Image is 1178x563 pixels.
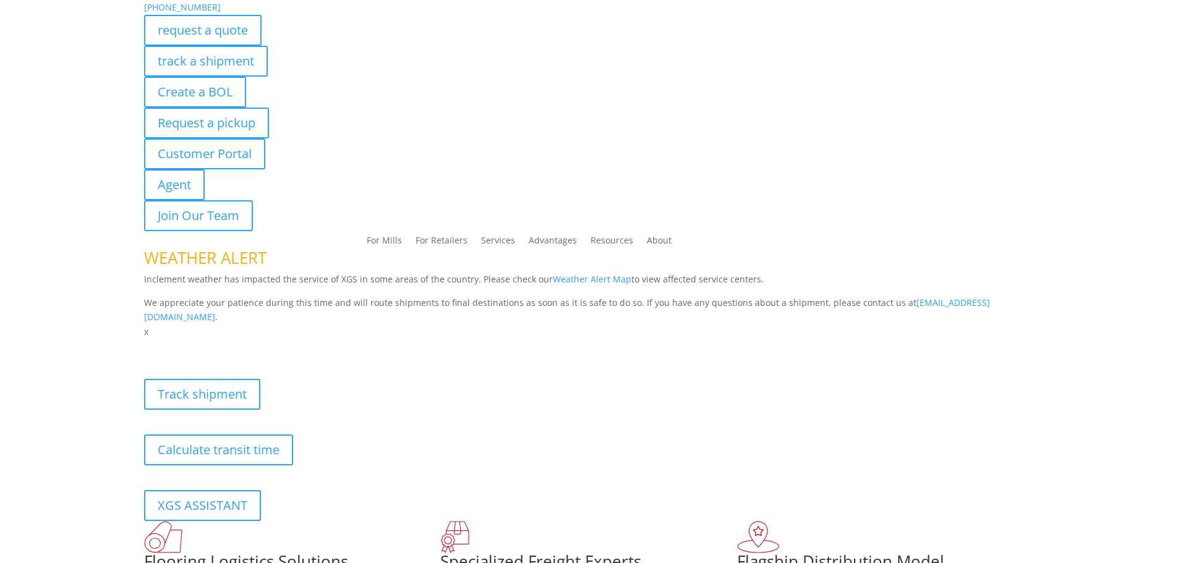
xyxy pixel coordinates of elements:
a: Agent [144,169,205,200]
a: Weather Alert Map [553,273,631,285]
a: Track shipment [144,379,260,410]
a: Request a pickup [144,108,269,138]
p: x [144,324,1035,339]
a: Create a BOL [144,77,246,108]
a: Services [481,236,515,250]
img: xgs-icon-total-supply-chain-intelligence-red [144,521,182,553]
a: Calculate transit time [144,434,293,465]
img: xgs-icon-focused-on-flooring-red [440,521,469,553]
a: track a shipment [144,46,268,77]
p: We appreciate your patience during this time and will route shipments to final destinations as so... [144,295,1035,325]
span: WEATHER ALERT [144,247,267,269]
a: request a quote [144,15,262,46]
a: Customer Portal [144,138,265,169]
a: Advantages [529,236,577,250]
a: [PHONE_NUMBER] [144,1,221,13]
a: Join Our Team [144,200,253,231]
b: Visibility, transparency, and control for your entire supply chain. [144,341,420,353]
a: About [647,236,672,250]
img: xgs-icon-flagship-distribution-model-red [737,521,780,553]
p: Inclement weather has impacted the service of XGS in some areas of the country. Please check our ... [144,272,1035,295]
a: Resources [591,236,633,250]
a: For Retailers [416,236,467,250]
a: For Mills [367,236,402,250]
a: XGS ASSISTANT [144,490,261,521]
